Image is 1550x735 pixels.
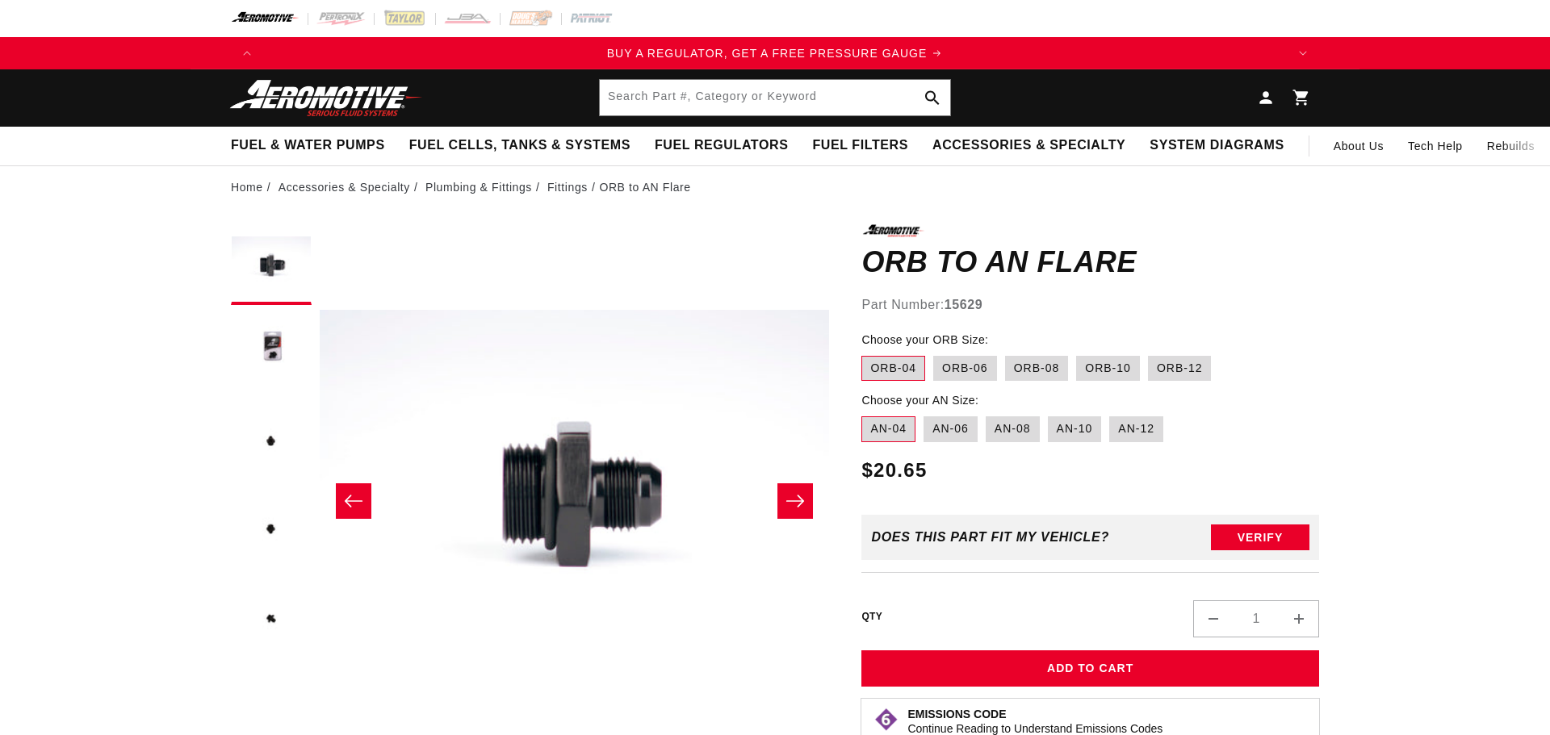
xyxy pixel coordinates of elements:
[861,332,990,349] legend: Choose your ORB Size:
[800,127,920,165] summary: Fuel Filters
[1475,127,1547,165] summary: Rebuilds
[397,127,643,165] summary: Fuel Cells, Tanks & Systems
[861,610,882,624] label: QTY
[873,707,899,733] img: Emissions code
[231,313,312,394] button: Load image 2 in gallery view
[231,579,312,660] button: Load image 5 in gallery view
[1148,356,1212,382] label: ORB-12
[920,127,1137,165] summary: Accessories & Specialty
[547,178,588,196] a: Fittings
[409,137,630,154] span: Fuel Cells, Tanks & Systems
[861,249,1319,275] h1: ORB to AN Flare
[599,178,690,196] li: ORB to AN Flare
[425,178,532,196] a: Plumbing & Fittings
[1322,127,1396,165] a: About Us
[861,294,1319,315] div: Part Number:
[1076,356,1140,382] label: ORB-10
[643,127,800,165] summary: Fuel Regulators
[1048,416,1102,442] label: AN-10
[915,80,950,115] button: Search Part #, Category or Keyword
[263,44,1287,62] div: Announcement
[1211,524,1309,550] button: Verify
[861,456,927,485] span: $20.65
[1334,140,1384,152] span: About Us
[932,137,1125,154] span: Accessories & Specialty
[607,47,928,60] span: BUY A REGULATOR, GET A FREE PRESSURE GAUGE
[861,356,925,382] label: ORB-04
[1109,416,1163,442] label: AN-12
[231,402,312,482] button: Load image 3 in gallery view
[777,483,813,519] button: Slide right
[191,37,1359,69] slideshow-component: Translation missing: en.sections.announcements.announcement_bar
[1150,137,1284,154] span: System Diagrams
[861,392,980,409] legend: Choose your AN Size:
[945,298,983,311] strong: 15629
[933,356,997,382] label: ORB-06
[219,127,397,165] summary: Fuel & Water Pumps
[225,79,427,117] img: Aeromotive
[986,416,1040,442] label: AN-08
[871,530,1109,545] div: Does This part fit My vehicle?
[1137,127,1296,165] summary: System Diagrams
[1287,37,1319,69] button: Translation missing: en.sections.announcements.next_announcement
[263,44,1287,62] div: 1 of 4
[907,708,1006,720] strong: Emissions Code
[1005,356,1069,382] label: ORB-08
[336,483,371,519] button: Slide left
[231,178,263,196] a: Home
[263,44,1287,62] a: BUY A REGULATOR, GET A FREE PRESSURE GAUGE
[1396,127,1475,165] summary: Tech Help
[812,137,908,154] span: Fuel Filters
[861,650,1319,687] button: Add to Cart
[861,416,915,442] label: AN-04
[1408,137,1463,155] span: Tech Help
[279,178,422,196] li: Accessories & Specialty
[600,80,950,115] input: Search Part #, Category or Keyword
[924,416,978,442] label: AN-06
[231,224,312,305] button: Load image 1 in gallery view
[655,137,788,154] span: Fuel Regulators
[1487,137,1535,155] span: Rebuilds
[231,137,385,154] span: Fuel & Water Pumps
[231,178,1319,196] nav: breadcrumbs
[231,491,312,571] button: Load image 4 in gallery view
[231,37,263,69] button: Translation missing: en.sections.announcements.previous_announcement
